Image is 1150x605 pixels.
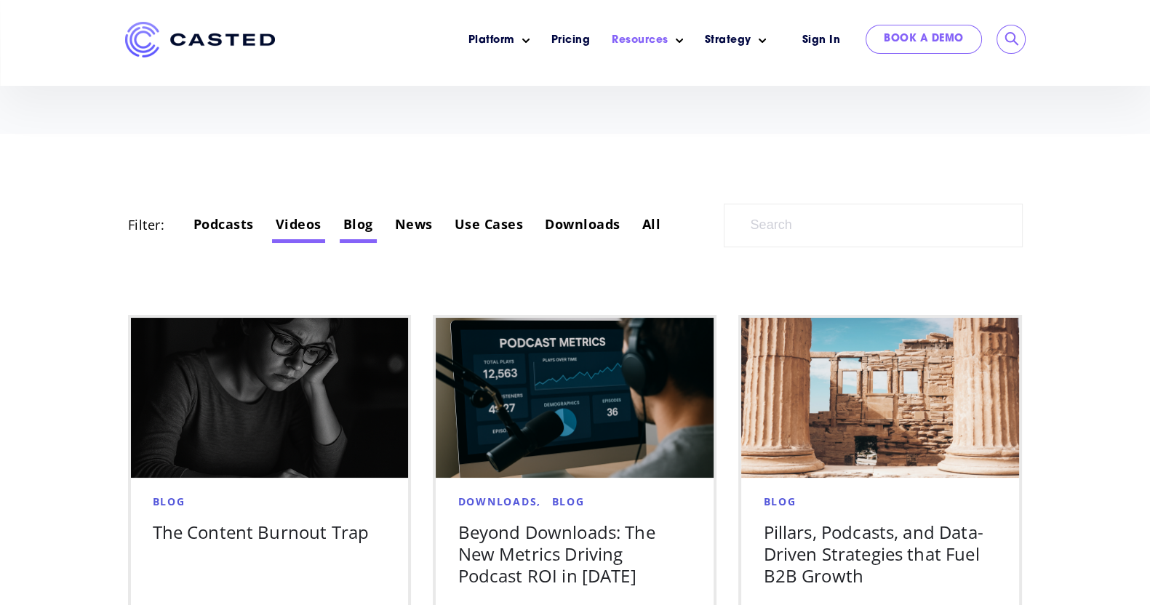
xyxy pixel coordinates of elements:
a: Blog [343,215,373,233]
a: Use Cases [455,215,524,233]
h5: Beyond Downloads: The New Metrics Driving Podcast ROI in [DATE] [458,521,692,587]
nav: Main menu [297,22,777,59]
a: Podcasts [193,215,254,233]
a: Book a Demo [866,25,982,54]
span: Downloads [458,494,537,508]
a: Downloads [545,215,620,233]
input: Search [724,204,1023,247]
input: Submit [1005,32,1019,47]
a: All [642,215,661,233]
span: Blog [551,494,584,508]
a: Pricing [551,33,591,48]
a: News [395,215,433,233]
span: , [537,494,541,508]
h5: Pillars, Podcasts, and Data-Driven Strategies that Fuel B2B Growth [763,521,997,587]
h5: The Content Burnout Trap [153,521,387,543]
a: Resources [612,33,668,48]
a: Platform [468,33,515,48]
span: Blog [153,494,185,508]
span: Blog [763,494,796,508]
a: Strategy [705,33,751,48]
a: Sign In [784,25,859,56]
a: Videos [276,215,322,233]
img: Casted_Logo_Horizontal_FullColor_PUR_BLUE [125,22,275,57]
